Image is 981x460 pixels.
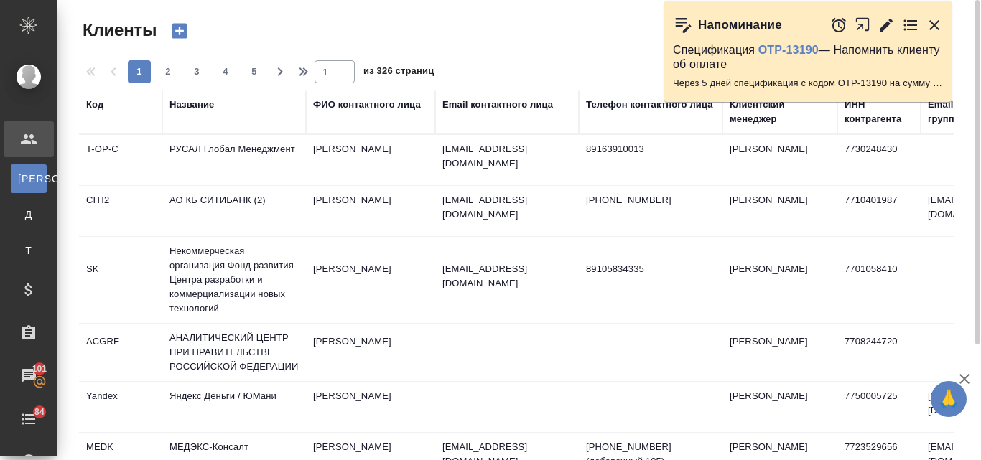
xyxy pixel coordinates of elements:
p: [EMAIL_ADDRESS][DOMAIN_NAME] [442,262,572,291]
button: 5 [243,60,266,83]
button: 3 [185,60,208,83]
td: [PERSON_NAME] [306,135,435,185]
p: [EMAIL_ADDRESS][DOMAIN_NAME] [442,193,572,222]
a: Д [11,200,47,229]
p: Спецификация — Напомнить клиенту об оплате [673,43,943,72]
td: АНАЛИТИЧЕСКИЙ ЦЕНТР ПРИ ПРАВИТЕЛЬСТВЕ РОССИЙСКОЙ ФЕДЕРАЦИИ [162,324,306,381]
td: Некоммерческая организация Фонд развития Центра разработки и коммерциализации новых технологий [162,237,306,323]
span: из 326 страниц [363,62,434,83]
span: Д [18,207,39,222]
span: Клиенты [79,19,157,42]
span: 84 [26,405,53,419]
td: [PERSON_NAME] [722,255,837,305]
a: 84 [4,401,54,437]
span: 🙏 [936,384,961,414]
button: Отложить [830,17,847,34]
td: SK [79,255,162,305]
td: [PERSON_NAME] [306,382,435,432]
button: Создать [162,19,197,43]
div: Телефон контактного лица [586,98,713,112]
p: Через 5 дней спецификация с кодом OTP-13190 на сумму 2772 RUB будет просрочена [673,76,943,90]
td: Яндекс Деньги / ЮМани [162,382,306,432]
td: [PERSON_NAME] [722,382,837,432]
span: Т [18,243,39,258]
span: 101 [24,362,56,376]
span: 2 [157,65,180,79]
div: Название [169,98,214,112]
button: Открыть в новой вкладке [855,9,871,40]
p: 89163910013 [586,142,715,156]
div: ФИО контактного лица [313,98,421,112]
a: [PERSON_NAME] [11,164,47,193]
p: [EMAIL_ADDRESS][DOMAIN_NAME] [442,142,572,171]
td: [PERSON_NAME] [306,186,435,236]
td: [PERSON_NAME] [306,327,435,377]
td: [PERSON_NAME] [722,135,837,185]
span: [PERSON_NAME] [18,172,39,186]
td: 7708244720 [837,327,921,377]
td: CITI2 [79,186,162,236]
td: 7750005725 [837,382,921,432]
button: Редактировать [878,17,895,34]
span: 5 [243,65,266,79]
td: АО КБ СИТИБАНК (2) [162,186,306,236]
div: Email контактного лица [442,98,553,112]
button: 4 [214,60,237,83]
p: 89105834335 [586,262,715,276]
a: 101 [4,358,54,394]
p: Напоминание [698,18,782,32]
a: Т [11,236,47,265]
td: [PERSON_NAME] [722,327,837,377]
td: 7701058410 [837,255,921,305]
p: [PHONE_NUMBER] [586,193,715,207]
td: [PERSON_NAME] [722,186,837,236]
button: 🙏 [931,381,967,417]
button: 2 [157,60,180,83]
td: T-OP-C [79,135,162,185]
span: 3 [185,65,208,79]
a: OTP-13190 [758,44,819,56]
span: 4 [214,65,237,79]
td: 7730248430 [837,135,921,185]
td: РУСАЛ Глобал Менеджмент [162,135,306,185]
td: 7710401987 [837,186,921,236]
button: Перейти в todo [902,17,919,34]
div: Код [86,98,103,112]
td: Yandex [79,382,162,432]
td: ACGRF [79,327,162,377]
td: [PERSON_NAME] [306,255,435,305]
button: Закрыть [926,17,943,34]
